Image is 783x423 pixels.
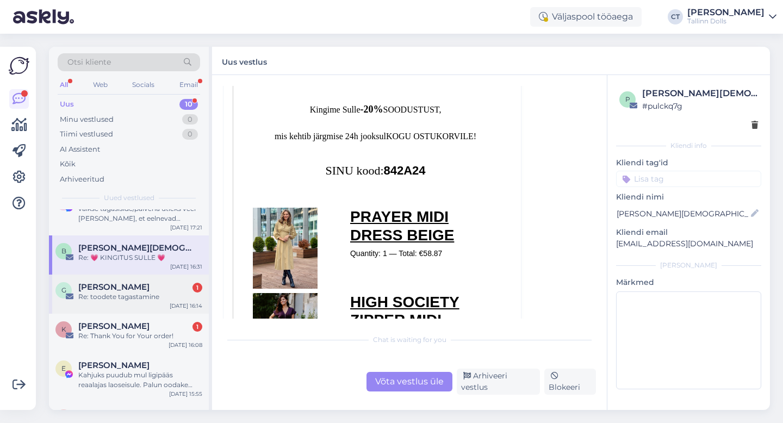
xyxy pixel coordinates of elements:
[58,78,70,92] div: All
[61,325,66,333] span: K
[544,369,596,395] div: Blokeeri
[616,141,761,151] div: Kliendi info
[78,360,150,370] span: Elerin Urvak
[78,253,202,263] div: Re: 💗 KINGITUS SULLE 💗
[350,294,469,347] a: HIGH SOCIETY ZIPPER MIDI DRESS PURPLE
[253,293,318,374] img: HIGH SOCIETY ZIPPER MIDI DRESS PURPLE
[617,208,749,220] input: Lisa nimi
[326,164,384,177] span: SINU kood:
[616,277,761,288] p: Märkmed
[386,132,476,141] span: KOGU OSTUKORVILE!
[642,87,758,100] div: [PERSON_NAME][DEMOGRAPHIC_DATA]
[60,174,104,185] div: Arhiveeritud
[366,372,452,391] div: Võta vestlus üle
[223,335,596,345] div: Chat is waiting for you
[192,322,202,332] div: 1
[222,53,267,68] label: Uus vestlus
[182,129,198,140] div: 0
[170,302,202,310] div: [DATE] 16:14
[78,204,202,223] div: väikse tagasiside/palvena ütleks veel [PERSON_NAME], et eelnevad küsimused kleitide kohta palus m...
[9,55,29,76] img: Askly Logo
[625,95,630,103] span: p
[169,341,202,349] div: [DATE] 16:08
[78,282,150,292] span: Grete Taro
[170,223,202,232] div: [DATE] 17:21
[310,105,442,114] span: Kingime Sulle SOODUSTUST,
[182,114,198,125] div: 0
[60,159,76,170] div: Kõik
[61,364,66,372] span: E
[616,157,761,169] p: Kliendi tag'id
[177,78,200,92] div: Email
[384,164,426,177] strong: 842A24
[616,260,761,270] div: [PERSON_NAME]
[361,104,383,115] span: -20%
[687,17,765,26] div: Tallinn Dolls
[179,99,198,110] div: 10
[668,9,683,24] div: CT
[616,227,761,238] p: Kliendi email
[350,248,498,258] p: Quantity: 1 — Total: €58.87
[61,286,66,294] span: G
[78,331,202,341] div: Re: Thank You for Your order!
[78,243,191,253] span: Bärbel Salumäe
[170,263,202,271] div: [DATE] 16:31
[78,321,150,331] span: Kadri Laube
[60,114,114,125] div: Minu vestlused
[253,208,318,288] img: PRAYER MIDI DRESS BEIGE
[457,369,540,395] div: Arhiveeri vestlus
[616,238,761,250] p: [EMAIL_ADDRESS][DOMAIN_NAME]
[67,57,111,68] span: Otsi kliente
[104,193,154,203] span: Uued vestlused
[78,409,150,419] span: Katrin Torkel
[616,191,761,203] p: Kliendi nimi
[642,100,758,112] div: # pulckq7g
[78,370,202,390] div: Kahjuks puudub mul ligipääs reaalajas laoseisule. Palun oodake hetk, ma suunan teie päringu edasi...
[60,129,113,140] div: Tiimi vestlused
[78,292,202,302] div: Re: toodete tagastamine
[60,144,100,155] div: AI Assistent
[530,7,642,27] div: Väljaspool tööaega
[169,390,202,398] div: [DATE] 15:55
[687,8,776,26] a: [PERSON_NAME]Tallinn Dolls
[130,78,157,92] div: Socials
[687,8,765,17] div: [PERSON_NAME]
[61,247,66,255] span: B
[91,78,110,92] div: Web
[60,99,74,110] div: Uus
[616,171,761,187] input: Lisa tag
[275,132,386,141] span: mis kehtib järgmise 24h jooksul
[192,283,202,293] div: 1
[350,208,454,244] a: PRAYER MIDI DRESS BEIGE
